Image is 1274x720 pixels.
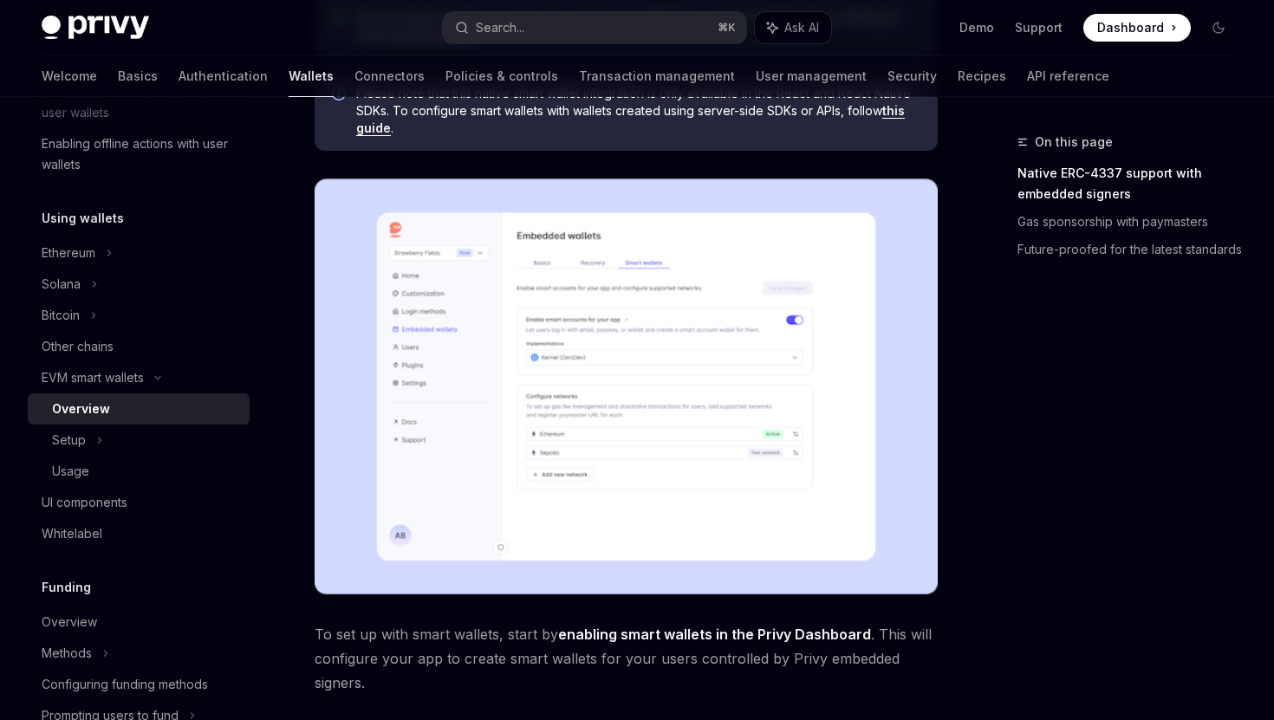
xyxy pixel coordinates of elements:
[42,674,208,695] div: Configuring funding methods
[558,626,871,644] a: enabling smart wallets in the Privy Dashboard
[28,393,250,425] a: Overview
[42,16,149,40] img: dark logo
[1027,55,1109,97] a: API reference
[42,492,127,513] div: UI components
[52,430,86,451] div: Setup
[42,612,97,632] div: Overview
[42,208,124,229] h5: Using wallets
[579,55,735,97] a: Transaction management
[755,12,831,43] button: Ask AI
[1097,19,1164,36] span: Dashboard
[718,21,736,35] span: ⌘ K
[52,461,89,482] div: Usage
[1017,208,1246,236] a: Gas sponsorship with paymasters
[443,12,745,43] button: Search...⌘K
[42,367,144,388] div: EVM smart wallets
[356,85,920,137] span: Please note that this native smart wallet integration is only available in the React and React Na...
[476,17,524,38] div: Search...
[42,577,91,598] h5: Funding
[756,55,867,97] a: User management
[887,55,937,97] a: Security
[42,243,95,263] div: Ethereum
[1017,159,1246,208] a: Native ERC-4337 support with embedded signers
[28,331,250,362] a: Other chains
[28,669,250,700] a: Configuring funding methods
[958,55,1006,97] a: Recipes
[315,178,938,594] img: Sample enable smart wallets
[784,19,819,36] span: Ask AI
[1205,14,1232,42] button: Toggle dark mode
[28,606,250,638] a: Overview
[42,305,80,326] div: Bitcoin
[315,622,938,695] span: To set up with smart wallets, start by . This will configure your app to create smart wallets for...
[42,274,81,295] div: Solana
[289,55,334,97] a: Wallets
[1015,19,1063,36] a: Support
[42,643,92,664] div: Methods
[42,55,97,97] a: Welcome
[959,19,994,36] a: Demo
[28,518,250,549] a: Whitelabel
[1035,132,1113,152] span: On this page
[42,336,114,357] div: Other chains
[28,128,250,180] a: Enabling offline actions with user wallets
[1083,14,1191,42] a: Dashboard
[179,55,268,97] a: Authentication
[28,487,250,518] a: UI components
[1017,236,1246,263] a: Future-proofed for the latest standards
[354,55,425,97] a: Connectors
[42,133,239,175] div: Enabling offline actions with user wallets
[28,456,250,487] a: Usage
[42,523,102,544] div: Whitelabel
[118,55,158,97] a: Basics
[52,399,110,419] div: Overview
[445,55,558,97] a: Policies & controls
